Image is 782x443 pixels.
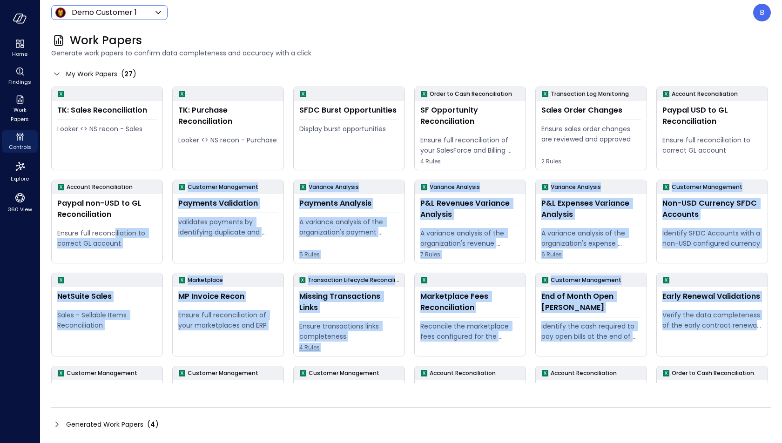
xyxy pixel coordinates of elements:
p: Order to Cash Reconciliation [672,369,754,378]
div: TK: Purchase Reconciliation [178,105,278,127]
div: A variance analysis of the organization's expense accounts [541,228,641,248]
div: Ensure full reconciliation of your marketplaces and ERP [178,310,278,330]
div: P&L Expenses Variance Analysis [541,198,641,220]
p: Account Reconciliation [672,89,738,99]
div: Work Papers [2,93,38,125]
div: A variance analysis of the organization's revenue accounts [420,228,520,248]
span: 4 Rules [420,157,520,166]
p: Order to Cash Reconciliation [430,89,512,99]
p: Customer Management [672,182,742,192]
p: Transaction Lifecycle Reconciliation [308,275,401,285]
div: P&L Revenues Variance Analysis [420,198,520,220]
span: 4 Rules [299,343,399,352]
span: Explore [11,174,29,183]
span: Generate work papers to confirm data completeness and accuracy with a click [51,48,771,58]
div: 360 View [2,190,38,215]
div: Ensure full reconciliation to correct GL account [662,135,762,155]
img: Icon [55,7,66,18]
span: My Work Papers [66,69,117,79]
div: Paypal non-USD to GL Reconciliation [57,198,157,220]
p: Account Reconciliation [67,182,133,192]
span: Generated Work Papers [66,419,143,430]
p: Customer Management [551,275,621,285]
span: 5 Rules [299,250,399,259]
div: Ensure transactions links completeness [299,321,399,342]
div: Explore [2,158,38,184]
div: Missing Transactions Links [299,291,399,313]
p: Transaction Log Monitoring [551,89,629,99]
span: 6 Rules [541,250,641,259]
div: Identify the cash required to pay open bills at the end of the month [541,321,641,342]
div: Early Renewal Validations [662,291,762,302]
div: Ensure sales order changes are reviewed and approved [541,124,641,144]
div: NetSuite Sales [57,291,157,302]
p: Variance Analysis [551,182,601,192]
div: Looker <> NS recon - Sales [57,124,157,134]
div: Paypal USD to GL Reconciliation [662,105,762,127]
div: Reconcile the marketplace fees configured for the Opportunity to the actual fees being paid [420,321,520,342]
div: Boaz [753,4,771,21]
span: 4 [150,420,155,429]
div: Findings [2,65,38,87]
div: Ensure full reconciliation to correct GL account [57,228,157,248]
span: Home [12,49,27,59]
span: Findings [8,77,31,87]
div: Marketplace Fees Reconciliation [420,291,520,313]
div: ( ) [121,68,136,80]
div: Sales - Sellable Items Reconciliation [57,310,157,330]
div: SFDC Burst Opportunities [299,105,399,116]
div: Home [2,37,38,60]
div: TK: Sales Reconciliation [57,105,157,116]
p: Variance Analysis [430,182,480,192]
div: ( ) [147,419,159,430]
div: Identify SFDC Accounts with a non-USD configured currency [662,228,762,248]
p: Demo Customer 1 [72,7,137,18]
div: A variance analysis of the organization's payment transactions [299,217,399,237]
p: Account Reconciliation [551,369,617,378]
div: MP Invoice Recon [178,291,278,302]
p: Customer Management [309,369,379,378]
span: Work Papers [70,33,142,48]
div: End of Month Open [PERSON_NAME] [541,291,641,313]
span: 360 View [8,205,32,214]
div: Ensure full reconciliation of your SalesForce and Billing system [420,135,520,155]
div: validates payments by identifying duplicate and erroneous entries. [178,217,278,237]
div: Sales Order Changes [541,105,641,116]
div: Controls [2,130,38,153]
span: Controls [9,142,31,152]
p: Account Reconciliation [430,369,496,378]
p: B [760,7,764,18]
p: Variance Analysis [309,182,359,192]
span: Work Papers [6,105,34,124]
span: 27 [124,69,133,79]
p: Marketplace [188,275,223,285]
div: Payments Analysis [299,198,399,209]
div: Verify the data completeness of the early contract renewal process [662,310,762,330]
div: Display burst opportunities [299,124,399,134]
p: Customer Management [188,182,258,192]
div: Payments Validation [178,198,278,209]
div: SF Opportunity Reconciliation [420,105,520,127]
span: 7 Rules [420,250,520,259]
p: Customer Management [188,369,258,378]
span: 2 Rules [541,157,641,166]
div: Non-USD Currency SFDC Accounts [662,198,762,220]
div: Looker <> NS recon - Purchase [178,135,278,145]
p: Customer Management [67,369,137,378]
